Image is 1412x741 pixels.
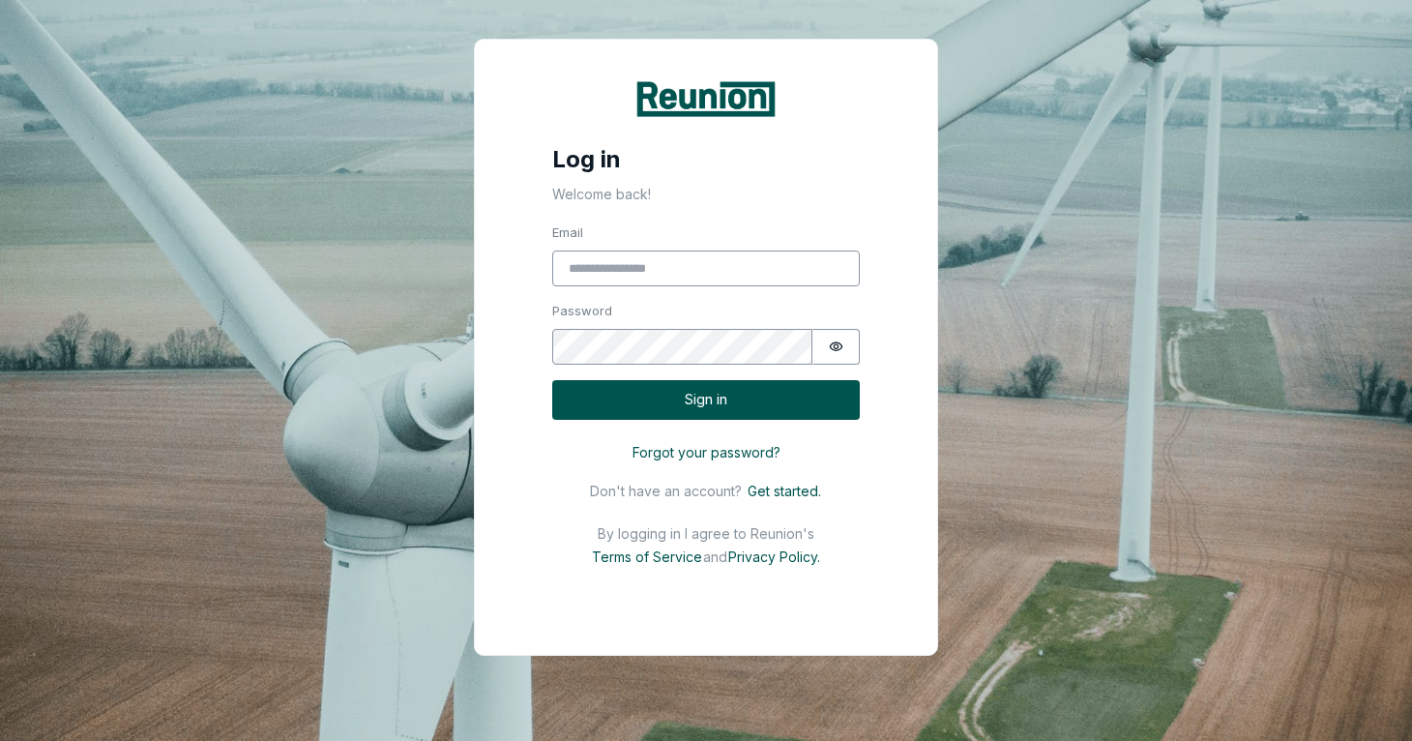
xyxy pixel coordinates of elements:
[590,483,742,499] p: Don't have an account?
[552,223,860,243] label: Email
[586,546,703,568] button: Terms of Service
[475,126,937,174] h4: Log in
[742,480,822,502] button: Get started.
[552,380,860,420] button: Sign in
[598,525,814,542] p: By logging in I agree to Reunion's
[727,546,826,568] button: Privacy Policy.
[475,174,937,204] p: Welcome back!
[552,302,860,321] label: Password
[633,78,779,120] img: Reunion
[552,435,860,469] button: Forgot your password?
[812,329,860,366] button: Show password
[703,548,727,565] p: and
